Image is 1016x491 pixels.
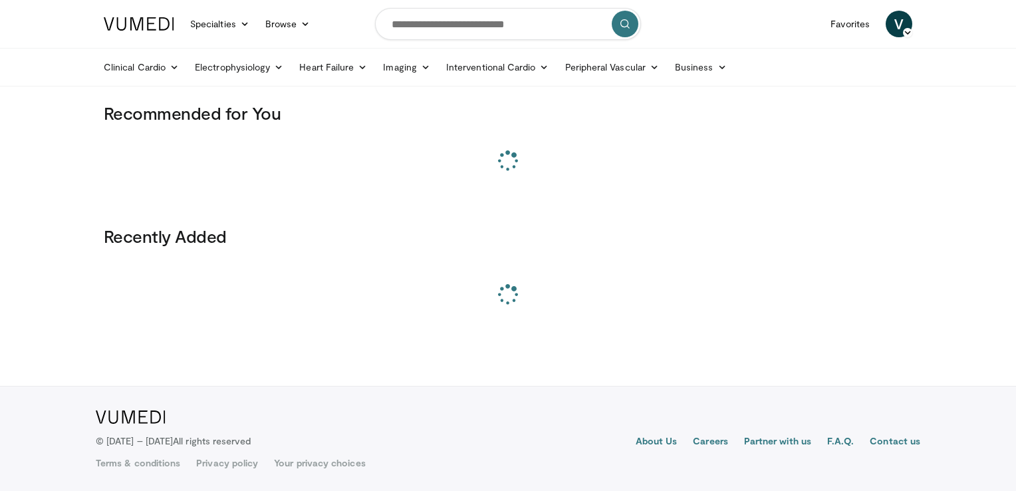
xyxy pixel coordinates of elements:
h3: Recently Added [104,226,912,247]
a: About Us [636,434,678,450]
img: VuMedi Logo [104,17,174,31]
a: Browse [257,11,318,37]
span: All rights reserved [173,435,251,446]
a: Terms & conditions [96,456,180,470]
a: Business [667,54,735,81]
a: Electrophysiology [187,54,291,81]
img: VuMedi Logo [96,410,166,424]
h3: Recommended for You [104,102,912,124]
a: Peripheral Vascular [557,54,667,81]
a: Favorites [823,11,878,37]
a: Your privacy choices [274,456,365,470]
a: F.A.Q. [827,434,854,450]
a: V [886,11,912,37]
a: Specialties [182,11,257,37]
a: Imaging [375,54,438,81]
input: Search topics, interventions [375,8,641,40]
a: Interventional Cardio [438,54,557,81]
p: © [DATE] – [DATE] [96,434,251,448]
a: Contact us [870,434,920,450]
a: Partner with us [744,434,811,450]
a: Clinical Cardio [96,54,187,81]
a: Privacy policy [196,456,258,470]
a: Careers [693,434,728,450]
a: Heart Failure [291,54,375,81]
